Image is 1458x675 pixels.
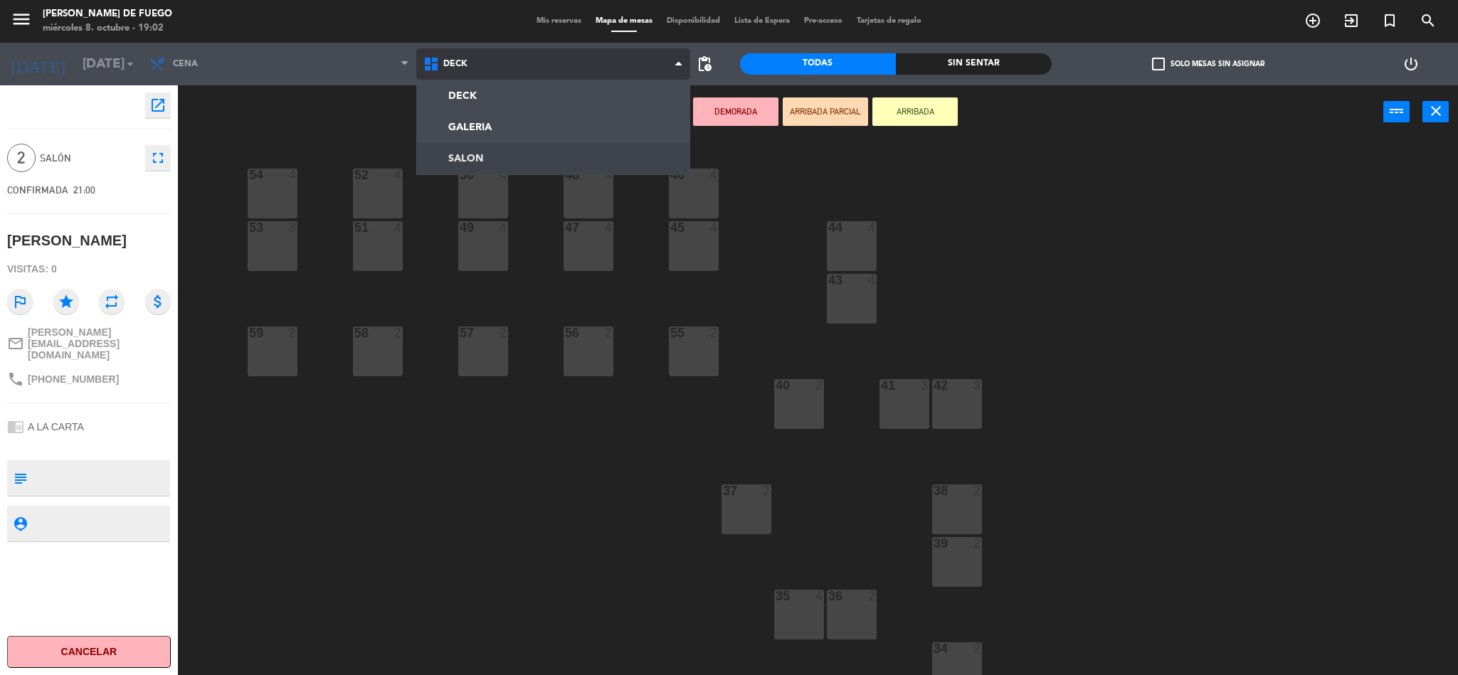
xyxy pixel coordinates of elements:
[896,53,1052,75] div: Sin sentar
[1422,101,1449,122] button: close
[710,326,719,339] div: 2
[1381,12,1398,29] i: turned_in_not
[500,326,508,339] div: 2
[1152,58,1165,70] span: check_box_outline_blank
[7,636,171,668] button: Cancelar
[11,9,32,35] button: menu
[696,55,713,73] span: pending_actions
[815,379,824,392] div: 2
[394,326,403,339] div: 2
[354,169,355,181] div: 52
[1152,58,1264,70] label: Solo mesas sin asignar
[1383,101,1410,122] button: power_input
[1402,55,1420,73] i: power_settings_new
[605,326,613,339] div: 2
[289,221,297,234] div: 3
[872,97,958,126] button: ARRIBADA
[443,59,467,69] span: DECK
[776,590,776,602] div: 35
[934,537,934,550] div: 39
[7,418,24,435] i: chrome_reader_mode
[763,484,771,497] div: 2
[723,484,724,497] div: 37
[460,326,460,339] div: 57
[529,17,588,25] span: Mis reservas
[40,150,138,166] span: SALÓN
[28,326,171,361] span: [PERSON_NAME][EMAIL_ADDRESS][DOMAIN_NAME]
[693,97,778,126] button: DEMORADA
[605,221,613,234] div: 4
[149,149,167,166] i: fullscreen
[249,169,250,181] div: 54
[145,289,171,314] i: attach_money
[973,484,982,497] div: 2
[934,484,934,497] div: 38
[460,221,460,234] div: 49
[868,221,877,234] div: 4
[850,17,929,25] span: Tarjetas de regalo
[7,371,24,388] i: phone
[500,221,508,234] div: 4
[43,7,172,21] div: [PERSON_NAME] de Fuego
[289,169,297,181] div: 4
[973,642,982,655] div: 2
[12,470,28,486] i: subject
[73,184,95,196] span: 21:00
[1420,12,1437,29] i: search
[7,184,68,196] span: CONFIRMADA
[973,537,982,550] div: 2
[973,379,982,392] div: 3
[394,169,403,181] div: 4
[588,17,660,25] span: Mapa de mesas
[776,379,776,392] div: 40
[417,143,690,174] a: SALON
[7,144,36,172] span: 2
[710,169,719,181] div: 4
[149,97,167,114] i: open_in_new
[7,257,171,282] div: Visitas: 0
[1388,102,1405,119] i: power_input
[7,326,171,361] a: mail_outline[PERSON_NAME][EMAIL_ADDRESS][DOMAIN_NAME]
[934,642,934,655] div: 34
[43,21,172,36] div: miércoles 8. octubre - 19:02
[7,229,127,253] div: [PERSON_NAME]
[815,590,824,602] div: 4
[868,590,877,602] div: 2
[565,326,566,339] div: 56
[934,379,934,392] div: 42
[740,53,896,75] div: Todas
[289,326,297,339] div: 2
[881,379,882,392] div: 41
[99,289,125,314] i: repeat
[417,80,690,112] a: DECK
[1304,12,1321,29] i: add_circle_outline
[249,326,250,339] div: 59
[605,169,613,181] div: 4
[660,17,727,25] span: Disponibilidad
[710,221,719,234] div: 4
[500,169,508,181] div: 4
[7,289,33,314] i: outlined_flag
[122,55,139,73] i: arrow_drop_down
[460,169,460,181] div: 50
[797,17,850,25] span: Pre-acceso
[28,421,84,432] span: A LA CARTA
[783,97,868,126] button: ARRIBADA PARCIAL
[11,9,32,30] i: menu
[145,92,171,118] button: open_in_new
[145,145,171,171] button: fullscreen
[1427,102,1444,119] i: close
[727,17,797,25] span: Lista de Espera
[28,373,119,385] span: [PHONE_NUMBER]
[249,221,250,234] div: 53
[7,335,24,352] i: mail_outline
[53,289,79,314] i: star
[394,221,403,234] div: 4
[1343,12,1360,29] i: exit_to_app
